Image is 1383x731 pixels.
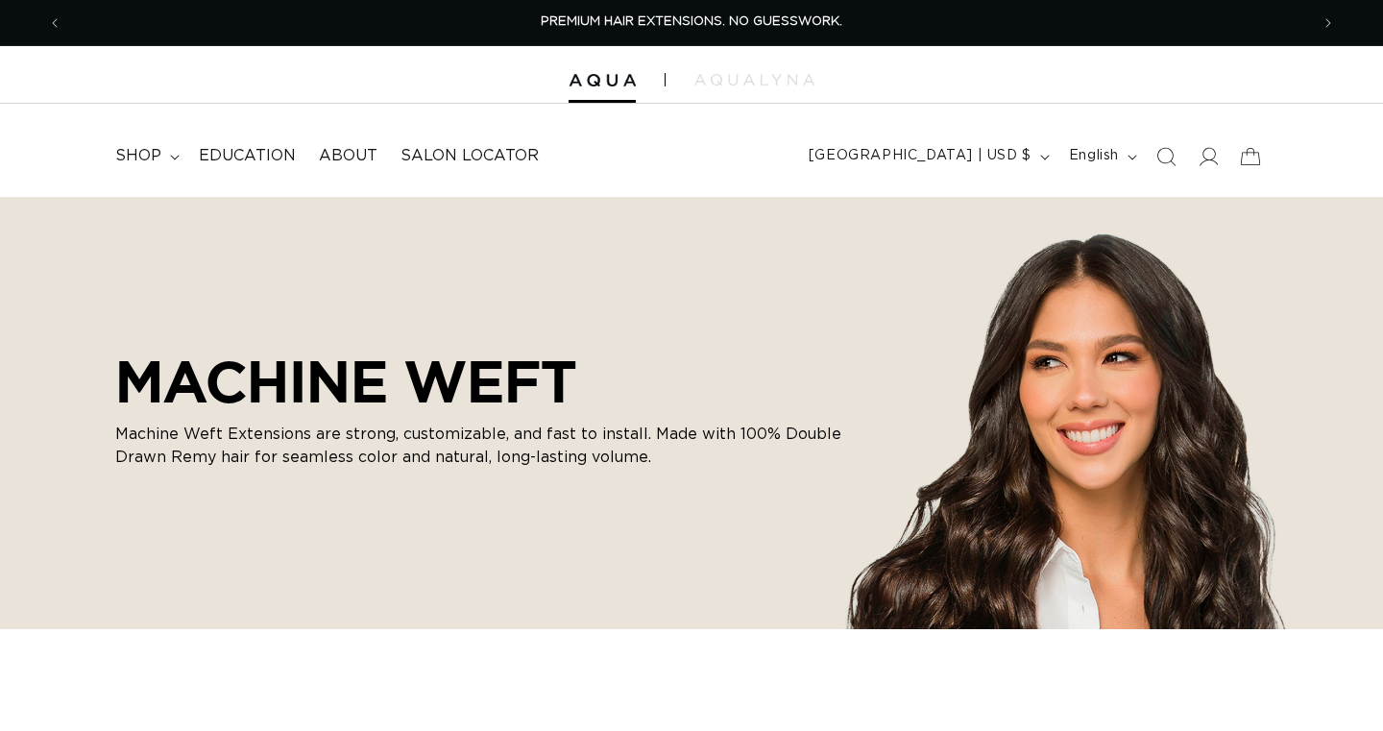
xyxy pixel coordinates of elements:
[797,138,1057,175] button: [GEOGRAPHIC_DATA] | USD $
[541,15,842,28] span: PREMIUM HAIR EXTENSIONS. NO GUESSWORK.
[34,5,76,41] button: Previous announcement
[115,348,845,415] h2: MACHINE WEFT
[389,134,550,178] a: Salon Locator
[569,74,636,87] img: Aqua Hair Extensions
[115,423,845,469] p: Machine Weft Extensions are strong, customizable, and fast to install. Made with 100% Double Draw...
[319,146,377,166] span: About
[694,74,814,85] img: aqualyna.com
[115,146,161,166] span: shop
[400,146,539,166] span: Salon Locator
[187,134,307,178] a: Education
[1145,135,1187,178] summary: Search
[307,134,389,178] a: About
[809,146,1031,166] span: [GEOGRAPHIC_DATA] | USD $
[1307,5,1349,41] button: Next announcement
[199,146,296,166] span: Education
[1069,146,1119,166] span: English
[1057,138,1145,175] button: English
[104,134,187,178] summary: shop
